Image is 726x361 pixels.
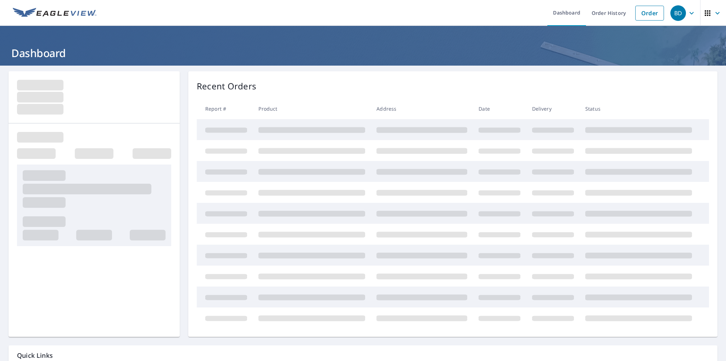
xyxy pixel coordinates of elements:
[197,98,253,119] th: Report #
[670,5,686,21] div: BD
[253,98,371,119] th: Product
[635,6,664,21] a: Order
[473,98,526,119] th: Date
[9,46,717,60] h1: Dashboard
[371,98,473,119] th: Address
[13,8,96,18] img: EV Logo
[197,80,256,93] p: Recent Orders
[17,351,709,360] p: Quick Links
[580,98,698,119] th: Status
[526,98,580,119] th: Delivery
